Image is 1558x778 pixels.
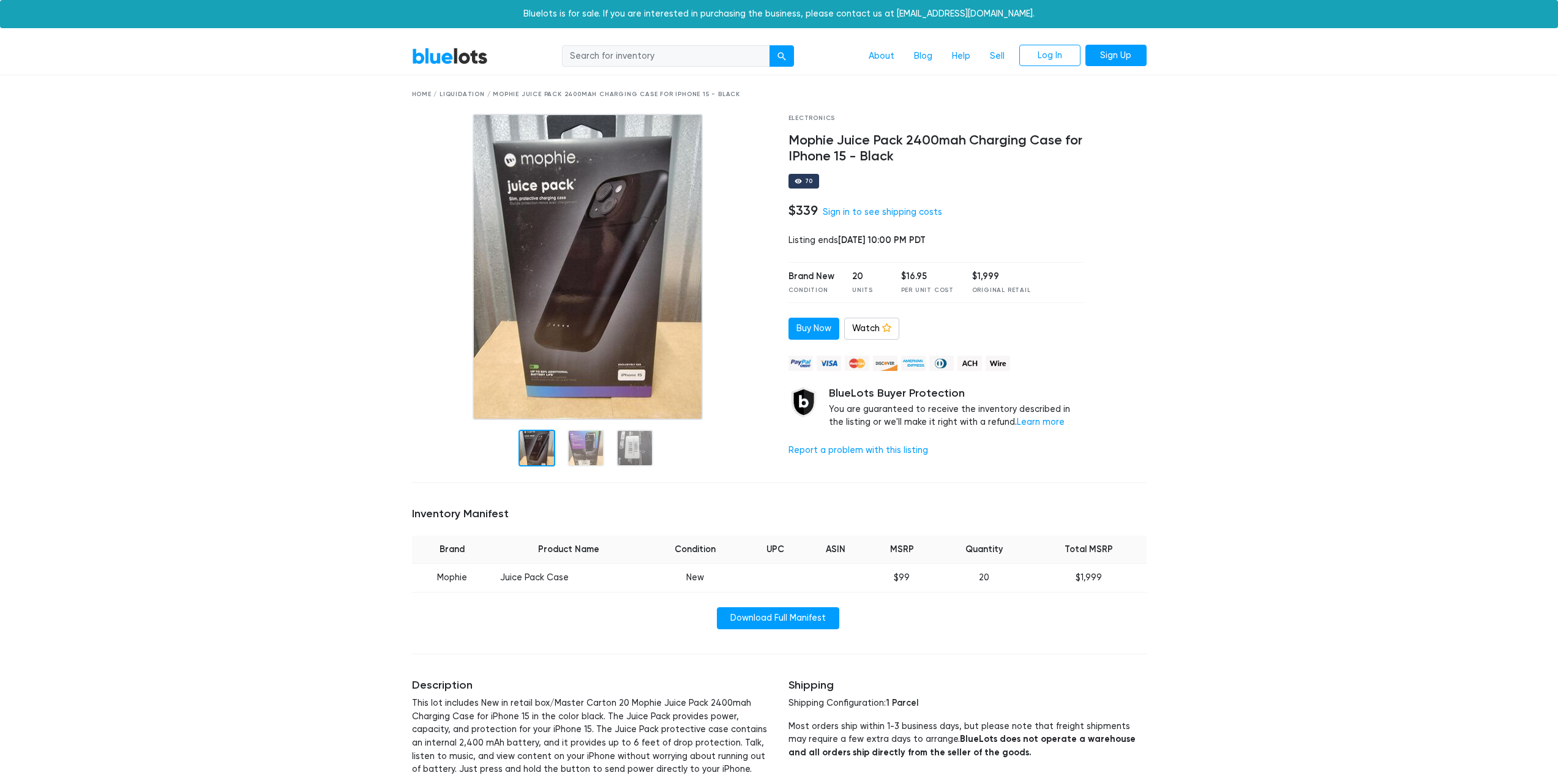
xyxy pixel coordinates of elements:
div: $16.95 [901,270,954,283]
img: visa-79caf175f036a155110d1892330093d4c38f53c55c9ec9e2c3a54a56571784bb.png [817,356,841,371]
th: Total MSRP [1032,536,1146,564]
div: Per Unit Cost [901,286,954,295]
td: $99 [867,564,937,593]
a: Watch [844,318,899,340]
span: [DATE] 10:00 PM PDT [838,234,926,245]
a: Sign in to see shipping costs [823,207,942,217]
img: discover-82be18ecfda2d062aad2762c1ca80e2d36a4073d45c9e0ffae68cd515fbd3d32.png [873,356,897,371]
img: american_express-ae2a9f97a040b4b41f6397f7637041a5861d5f99d0716c09922aba4e24c8547d.png [901,356,926,371]
th: UPC [746,536,804,564]
img: buyer_protection_shield-3b65640a83011c7d3ede35a8e5a80bfdfaa6a97447f0071c1475b91a4b0b3d01.png [788,387,819,417]
td: New [644,564,745,593]
span: 1 Parcel [886,697,918,708]
img: mastercard-42073d1d8d11d6635de4c079ffdb20a4f30a903dc55d1612383a1b395dd17f39.png [845,356,869,371]
a: BlueLots [412,47,488,65]
h5: Shipping [788,679,1147,692]
td: $1,999 [1032,564,1146,593]
p: Most orders ship within 1-3 business days, but please note that freight shipments may require a f... [788,720,1147,760]
a: About [859,45,904,68]
a: Learn more [1017,417,1065,427]
h4: $339 [788,203,818,219]
a: Log In [1019,45,1080,67]
a: Help [942,45,980,68]
div: Brand New [788,270,834,283]
th: MSRP [867,536,937,564]
div: You are guaranteed to receive the inventory described in the listing or we'll make it right with ... [829,387,1084,429]
div: Listing ends [788,234,1084,247]
th: Condition [644,536,745,564]
img: 4323ee38-804a-4023-9ee5-bd1f2d2a49ce-1754938051.jpg [473,114,703,420]
p: Shipping Configuration: [788,697,1147,710]
a: Blog [904,45,942,68]
td: Mophie [412,564,493,593]
h4: Mophie Juice Pack 2400mah Charging Case for IPhone 15 - Black [788,133,1084,165]
div: Original Retail [972,286,1031,295]
th: Quantity [937,536,1032,564]
div: Condition [788,286,834,295]
img: paypal_credit-80455e56f6e1299e8d57f40c0dcee7b8cd4ae79b9eccbfc37e2480457ba36de9.png [788,356,813,371]
h5: BlueLots Buyer Protection [829,387,1084,400]
strong: BlueLots does not operate a warehouse and all orders ship directly from the seller of the goods. [788,733,1136,758]
a: Sign Up [1085,45,1147,67]
p: This lot includes New in retail box/Master Carton 20 Mophie Juice Pack 2400mah Charging Case for ... [412,697,770,776]
a: Report a problem with this listing [788,445,928,455]
h5: Description [412,679,770,692]
a: Sell [980,45,1014,68]
h5: Inventory Manifest [412,507,1147,521]
div: Units [852,286,883,295]
img: diners_club-c48f30131b33b1bb0e5d0e2dbd43a8bea4cb12cb2961413e2f4250e06c020426.png [929,356,954,371]
th: Product Name [493,536,644,564]
div: Electronics [788,114,1084,123]
div: Home / Liquidation / Mophie Juice Pack 2400mah Charging Case for IPhone 15 - Black [412,90,1147,99]
div: $1,999 [972,270,1031,283]
div: 70 [805,178,814,184]
img: wire-908396882fe19aaaffefbd8e17b12f2f29708bd78693273c0e28e3a24408487f.png [986,356,1010,371]
a: Download Full Manifest [717,607,839,629]
th: Brand [412,536,493,564]
td: Juice Pack Case [493,564,644,593]
td: 20 [937,564,1032,593]
input: Search for inventory [562,45,770,67]
img: ach-b7992fed28a4f97f893c574229be66187b9afb3f1a8d16a4691d3d3140a8ab00.png [957,356,982,371]
a: Buy Now [788,318,839,340]
div: 20 [852,270,883,283]
th: ASIN [804,536,867,564]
